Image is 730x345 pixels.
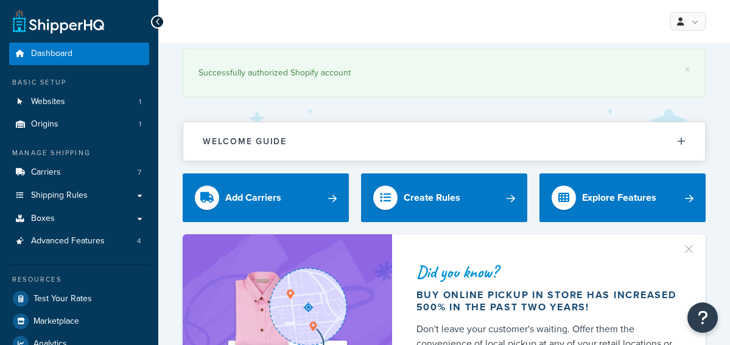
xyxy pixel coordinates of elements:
[416,289,676,313] div: Buy online pickup in store has increased 500% in the past two years!
[31,236,105,246] span: Advanced Features
[9,43,149,65] a: Dashboard
[31,97,65,107] span: Websites
[225,189,281,206] div: Add Carriers
[9,230,149,253] a: Advanced Features4
[9,230,149,253] li: Advanced Features
[9,161,149,184] li: Carriers
[361,173,527,222] a: Create Rules
[31,190,88,201] span: Shipping Rules
[137,236,141,246] span: 4
[404,189,460,206] div: Create Rules
[31,119,58,130] span: Origins
[685,64,690,74] a: ×
[139,119,141,130] span: 1
[9,161,149,184] a: Carriers7
[198,64,690,82] div: Successfully authorized Shopify account
[203,137,287,146] h2: Welcome Guide
[9,113,149,136] a: Origins1
[9,113,149,136] li: Origins
[539,173,706,222] a: Explore Features
[9,148,149,158] div: Manage Shipping
[139,97,141,107] span: 1
[31,49,72,59] span: Dashboard
[9,77,149,88] div: Basic Setup
[33,294,92,304] span: Test Your Rates
[9,91,149,113] a: Websites1
[9,91,149,113] li: Websites
[183,173,349,222] a: Add Carriers
[9,274,149,285] div: Resources
[582,189,656,206] div: Explore Features
[33,316,79,327] span: Marketplace
[31,167,61,178] span: Carriers
[183,122,705,161] button: Welcome Guide
[9,310,149,332] a: Marketplace
[416,263,676,281] div: Did you know?
[687,302,718,333] button: Open Resource Center
[9,184,149,207] a: Shipping Rules
[31,214,55,224] span: Boxes
[9,288,149,310] a: Test Your Rates
[138,167,141,178] span: 7
[9,207,149,230] a: Boxes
